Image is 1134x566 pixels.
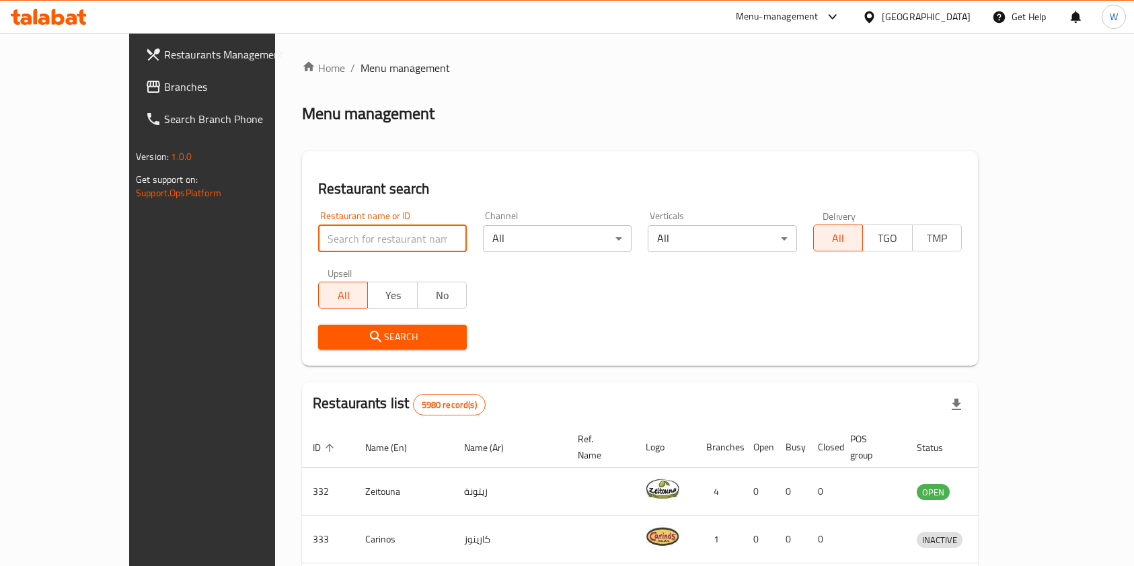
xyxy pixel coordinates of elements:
[318,225,467,252] input: Search for restaurant name or ID..
[453,516,567,563] td: كارينوز
[695,468,743,516] td: 4
[648,225,796,252] div: All
[917,440,960,456] span: Status
[862,225,912,251] button: TGO
[743,427,775,468] th: Open
[850,431,890,463] span: POS group
[413,394,486,415] div: Total records count
[302,516,354,563] td: 333
[423,286,461,305] span: No
[1110,9,1118,24] span: W
[775,468,807,516] td: 0
[367,282,417,309] button: Yes
[635,427,695,468] th: Logo
[813,225,863,251] button: All
[882,9,971,24] div: [GEOGRAPHIC_DATA]
[483,225,632,252] div: All
[328,268,352,278] label: Upsell
[695,516,743,563] td: 1
[646,472,679,506] img: Zeitouna
[743,516,775,563] td: 0
[313,440,338,456] span: ID
[917,532,962,548] span: INACTIVE
[743,468,775,516] td: 0
[917,485,950,500] span: OPEN
[414,399,485,411] span: 5980 record(s)
[918,229,956,248] span: TMP
[807,516,839,563] td: 0
[164,111,308,127] span: Search Branch Phone
[313,393,486,415] h2: Restaurants list
[695,427,743,468] th: Branches
[302,468,354,516] td: 332
[940,389,973,421] div: Export file
[135,38,319,71] a: Restaurants Management
[354,468,453,516] td: Zeitouna
[578,431,619,463] span: Ref. Name
[136,148,169,165] span: Version:
[807,427,839,468] th: Closed
[171,148,192,165] span: 1.0.0
[775,516,807,563] td: 0
[324,286,363,305] span: All
[302,60,345,76] a: Home
[318,179,962,199] h2: Restaurant search
[361,60,450,76] span: Menu management
[302,103,434,124] h2: Menu management
[453,468,567,516] td: زيتونة
[417,282,467,309] button: No
[164,79,308,95] span: Branches
[135,103,319,135] a: Search Branch Phone
[350,60,355,76] li: /
[917,484,950,500] div: OPEN
[136,171,198,188] span: Get support on:
[736,9,819,25] div: Menu-management
[646,520,679,553] img: Carinos
[365,440,424,456] span: Name (En)
[354,516,453,563] td: Carinos
[819,229,858,248] span: All
[135,71,319,103] a: Branches
[912,225,962,251] button: TMP
[373,286,412,305] span: Yes
[164,46,308,63] span: Restaurants Management
[318,282,368,309] button: All
[136,184,221,202] a: Support.OpsPlatform
[823,211,856,220] label: Delivery
[464,440,521,456] span: Name (Ar)
[868,229,907,248] span: TGO
[318,325,467,350] button: Search
[917,532,962,548] div: INACTIVE
[807,468,839,516] td: 0
[775,427,807,468] th: Busy
[302,60,978,76] nav: breadcrumb
[329,329,456,346] span: Search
